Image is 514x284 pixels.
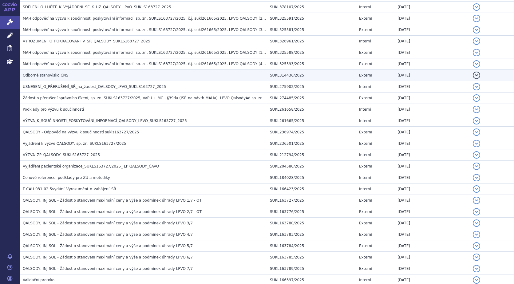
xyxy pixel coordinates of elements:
[359,244,372,248] span: Externí
[473,197,480,204] button: detail
[359,153,371,157] span: Interní
[23,107,84,112] span: Podklady pro výzvu k součinnosti
[23,187,116,191] span: F-CAU-031-02-5vydání_Vyrozumění_o_zahájení_SŘ
[23,164,159,168] span: Vyjádření pacientské organizace_SUKLS163727/2025_ LP QALSODY_ČAVO
[473,265,480,272] button: detail
[359,164,372,168] span: Externí
[473,72,480,79] button: detail
[473,208,480,215] button: detail
[359,278,371,282] span: Interní
[23,221,193,225] span: QALSODY, INJ SOL - Žádost o stanovení maximání ceny a výše a podmínek úhrady LPVO 3/7
[267,58,356,70] td: SUKL325593/2025
[473,37,480,45] button: detail
[473,185,480,193] button: detail
[473,219,480,227] button: detail
[359,198,372,203] span: Externí
[267,161,356,172] td: SUKL204580/2025
[473,254,480,261] button: detail
[23,278,56,282] span: Validační protokol
[23,85,166,89] span: USNESENÍ_O_PŘERUŠENÍ_SŘ_na_žádost_QALSODY_LPVO_SUKLS163727_2025
[394,240,470,252] td: [DATE]
[267,183,356,195] td: SUKL166423/2025
[473,83,480,90] button: detail
[267,115,356,127] td: SUKL261665/2025
[267,70,356,81] td: SUKL314436/2025
[359,141,372,146] span: Externí
[267,218,356,229] td: SUKL163780/2025
[359,96,372,100] span: Externí
[23,96,302,100] span: Žádost o přerušení správního řízení, sp. zn. SUKLS163727/2025, VaPÚ + MC - §39da (ISŘ na návrh MA...
[359,85,371,89] span: Interní
[267,138,356,149] td: SUKL236501/2025
[23,266,193,271] span: QALSODY, INJ SOL - Žádost o stanovení maximání ceny a výše a podmínek úhrady LPVO 7/7
[267,172,356,183] td: SUKL184028/2025
[23,198,202,203] span: QALSODY, INJ SOL - Žádost o stanovení maximání ceny a výše a podmínek úhrady LPVO 1/7 - OT
[267,149,356,161] td: SUKL212794/2025
[394,47,470,58] td: [DATE]
[359,130,372,134] span: Externí
[394,172,470,183] td: [DATE]
[23,73,68,77] span: Odborné stanovisko ČNS
[359,73,372,77] span: Externí
[394,161,470,172] td: [DATE]
[23,62,384,66] span: MAH odpověď na výzvu k součinnosti poskytování informací, sp. zn. SUKLS163727/2025, č.j. sukl2616...
[267,93,356,104] td: SUKL274485/2025
[473,128,480,136] button: detail
[267,206,356,218] td: SUKL163776/2025
[23,5,171,9] span: SDĚLENÍ_O_LHŮTĚ_K_VYJÁDŘENÍ_SE_K_HZ_QALSODY_LPVO_SUKLS163727_2025
[394,24,470,36] td: [DATE]
[394,206,470,218] td: [DATE]
[394,195,470,206] td: [DATE]
[473,49,480,56] button: detail
[473,140,480,147] button: detail
[23,244,193,248] span: QALSODY, INJ SOL - Žádost o stanovení maximání ceny a výše a podmínek úhrady LPVO 5/7
[473,94,480,102] button: detail
[473,60,480,68] button: detail
[267,36,356,47] td: SUKL326961/2025
[23,28,285,32] span: MAH odpověď na výzvu k součinnosti poskytování informací, sp. zn. SUKLS163727/2025, č.j. sukl2616...
[267,195,356,206] td: SUKL163727/2025
[473,117,480,124] button: detail
[23,153,100,157] span: VÝZVA_ZP_QALSODY_SUKLS163727_2025
[394,13,470,24] td: [DATE]
[394,58,470,70] td: [DATE]
[359,221,372,225] span: Externí
[473,231,480,238] button: detail
[23,255,193,259] span: QALSODY, INJ SOL - Žádost o stanovení maximání ceny a výše a podmínek úhrady LPVO 6/7
[359,210,372,214] span: Externí
[394,70,470,81] td: [DATE]
[23,210,202,214] span: QALSODY, INJ SOL - Žádost o stanovení maximání ceny a výše a podmínek úhrady LPVO 2/7 - OT
[23,119,187,123] span: VÝZVA_K_SOUČINNOSTI_POSKYTOVÁNÍ_INFORMACÍ_QALSODY_LPVO_SUKLS163727_2025
[267,127,356,138] td: SUKL236974/2025
[359,266,372,271] span: Externí
[394,183,470,195] td: [DATE]
[267,47,356,58] td: SUKL325588/2025
[394,93,470,104] td: [DATE]
[394,149,470,161] td: [DATE]
[267,2,356,13] td: SUKL378107/2025
[473,3,480,11] button: detail
[359,16,372,21] span: Externí
[473,106,480,113] button: detail
[267,252,356,263] td: SUKL163785/2025
[473,174,480,181] button: detail
[473,26,480,34] button: detail
[359,50,372,55] span: Externí
[394,36,470,47] td: [DATE]
[394,81,470,93] td: [DATE]
[473,15,480,22] button: detail
[359,107,371,112] span: Interní
[473,163,480,170] button: detail
[359,39,371,43] span: Interní
[23,232,193,237] span: QALSODY, INJ SOL - Žádost o stanovení maximání ceny a výše a podmínek úhrady LPVO 4/7
[359,255,372,259] span: Externí
[473,151,480,159] button: detail
[394,229,470,240] td: [DATE]
[267,13,356,24] td: SUKL325591/2025
[23,39,150,43] span: VYROZUMĚNÍ_O_POKRAČOVÁNÍ_V_SŘ_QALSODY_SUKLS163727_2025
[359,232,372,237] span: Externí
[359,62,372,66] span: Externí
[394,138,470,149] td: [DATE]
[473,242,480,250] button: detail
[359,28,372,32] span: Externí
